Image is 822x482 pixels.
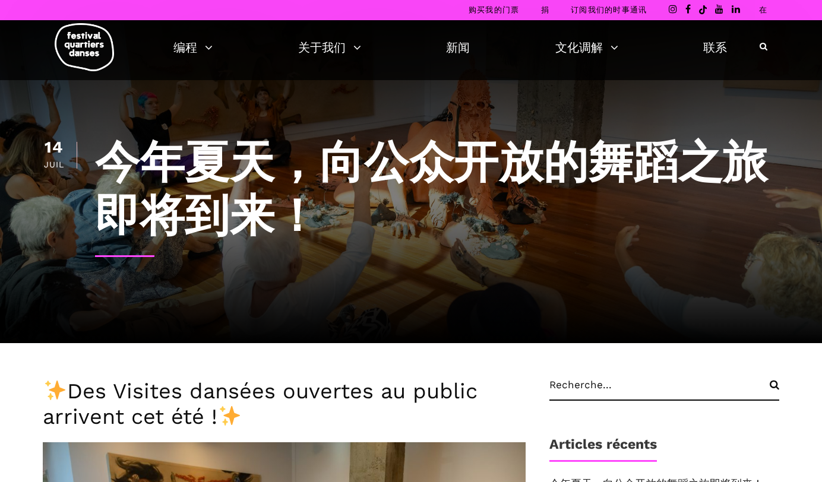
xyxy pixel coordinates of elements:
a: 编程 [173,37,213,58]
input: Recherche... [549,379,779,401]
img: ✨ [45,379,66,401]
img: ✨ [219,405,241,426]
div: 14 [43,139,65,156]
img: logo-fqd-med [55,23,114,71]
div: Juil [43,160,65,169]
h1: Articles récents [549,436,657,462]
font: Des Visites dansées ouvertes au public arrivent cet été ! [43,379,478,429]
a: 订阅我们的时事通讯 [571,5,647,14]
a: 购买我的门票 [469,5,520,14]
a: 关于我们 [298,37,361,58]
a: 在 [759,5,767,14]
a: 捐 [541,5,549,14]
h1: 今年夏天，向公众开放的舞蹈之旅即将到来！ [95,135,779,242]
a: 文化调解 [555,37,618,58]
a: 联系 [703,37,727,58]
a: 新闻 [446,37,470,58]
